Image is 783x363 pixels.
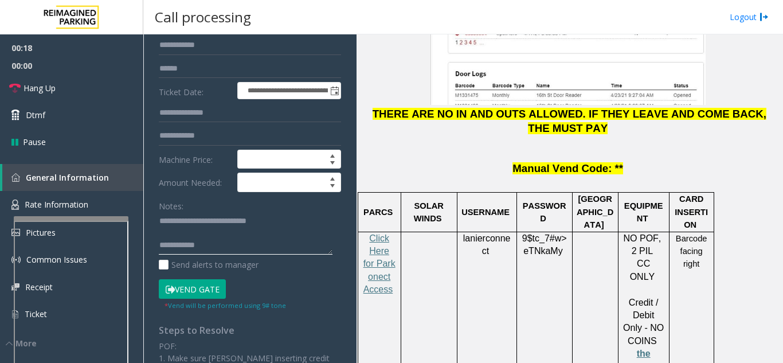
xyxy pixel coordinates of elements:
[156,173,234,192] label: Amount Needed:
[11,229,20,236] img: 'icon'
[11,309,19,319] img: 'icon'
[675,194,708,229] span: CARD INSERTION
[156,150,234,169] label: Machine Price:
[156,82,234,99] label: Ticket Date:
[523,246,562,256] span: eTNkaMy
[149,3,257,31] h3: Call processing
[23,136,46,148] span: Pause
[630,259,655,281] span: CC ONLY
[324,150,340,159] span: Increase value
[577,194,613,229] span: [GEOGRAPHIC_DATA]
[461,208,510,217] span: USERNAME
[25,199,88,210] span: Rate Information
[11,200,19,210] img: 'icon'
[328,83,340,99] span: Toggle popup
[363,233,396,295] span: Click Here for Parkonect Access
[759,11,769,23] img: logout
[324,182,340,192] span: Decrease value
[324,173,340,182] span: Increase value
[26,109,45,121] span: Dtmf
[624,201,663,223] span: EQUIPMENT
[324,159,340,169] span: Decrease value
[623,298,664,346] span: Credit / Debit Only - NO COINS
[11,283,19,291] img: 'icon'
[159,279,226,299] button: Vend Gate
[159,196,183,212] label: Notes:
[2,164,143,191] a: General Information
[159,259,259,271] label: Send alerts to manager
[512,162,623,174] span: Manual Vend Code: **
[676,234,707,269] span: Barcode facing right
[730,11,769,23] a: Logout
[11,173,20,182] img: 'icon'
[363,234,396,295] a: Click Here for Parkonect Access
[463,233,511,256] span: lanierconnect
[6,337,143,349] div: More
[414,201,444,223] span: SOLAR WINDS
[24,82,56,94] span: Hang Up
[26,172,109,183] span: General Information
[159,325,341,336] h4: Steps to Resolve
[373,108,766,134] span: THERE ARE NO IN AND OUTS ALLOWED. IF THEY LEAVE AND COME BACK, THE MUST PAY
[11,255,21,264] img: 'icon'
[522,233,567,243] span: 9$tc_7#w>
[624,233,661,243] span: NO POF,
[632,246,653,256] span: 2 PIL
[165,301,286,310] small: Vend will be performed using 9# tone
[363,208,393,217] span: PARCS
[523,201,566,223] span: PASSWORD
